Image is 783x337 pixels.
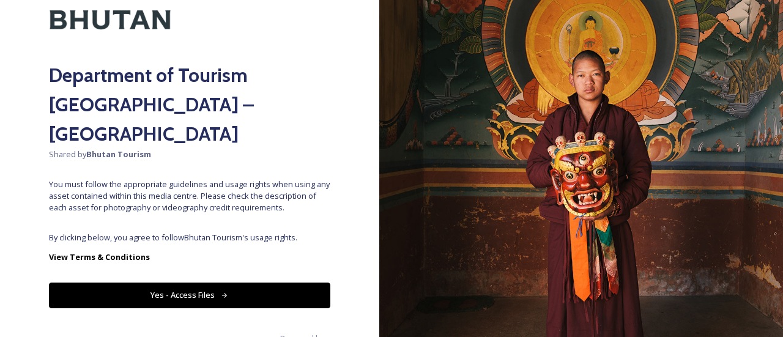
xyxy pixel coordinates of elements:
[49,250,330,264] a: View Terms & Conditions
[49,61,330,149] h2: Department of Tourism [GEOGRAPHIC_DATA] – [GEOGRAPHIC_DATA]
[49,283,330,308] button: Yes - Access Files
[49,251,150,262] strong: View Terms & Conditions
[49,149,330,160] span: Shared by
[49,179,330,214] span: You must follow the appropriate guidelines and usage rights when using any asset contained within...
[49,232,330,243] span: By clicking below, you agree to follow Bhutan Tourism 's usage rights.
[86,149,151,160] strong: Bhutan Tourism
